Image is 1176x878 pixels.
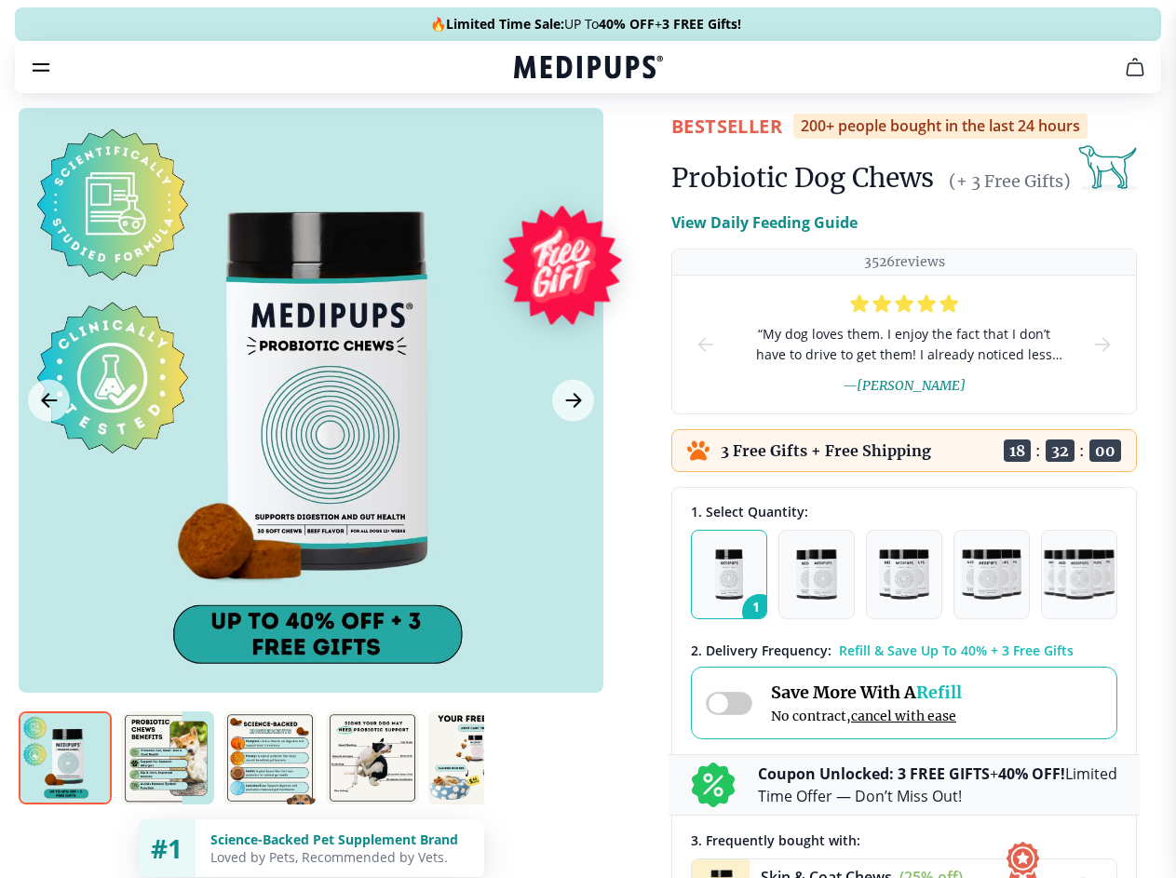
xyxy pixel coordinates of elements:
b: Coupon Unlocked: 3 FREE GIFTS [758,763,990,784]
button: burger-menu [30,56,52,78]
a: Medipups [514,53,663,85]
button: Next Image [552,380,594,422]
span: 1 [742,594,777,629]
span: 32 [1046,439,1075,462]
button: Previous Image [28,380,70,422]
img: Pack of 1 - Natural Dog Supplements [715,549,744,600]
p: 3 Free Gifts + Free Shipping [721,441,931,460]
span: 18 [1004,439,1031,462]
button: cart [1113,45,1157,89]
span: Refill [916,682,962,703]
span: : [1079,441,1085,460]
p: 3526 reviews [864,253,945,271]
span: #1 [151,831,182,866]
div: 1. Select Quantity: [691,503,1117,520]
h1: Probiotic Dog Chews [671,161,934,195]
img: Probiotic Dog Chews | Natural Dog Supplements [19,711,112,804]
img: Probiotic Dog Chews | Natural Dog Supplements [428,711,521,804]
span: cancel with ease [851,708,956,724]
span: Refill & Save Up To 40% + 3 Free Gifts [839,642,1074,659]
p: View Daily Feeding Guide [671,211,858,234]
img: Pack of 4 - Natural Dog Supplements [962,549,1021,600]
span: No contract, [771,708,962,724]
button: prev-slide [695,276,717,413]
button: next-slide [1091,276,1114,413]
img: Pack of 3 - Natural Dog Supplements [879,549,929,600]
span: (+ 3 Free Gifts) [949,170,1071,192]
img: Probiotic Dog Chews | Natural Dog Supplements [326,711,419,804]
img: Pack of 2 - Natural Dog Supplements [796,549,837,600]
b: 40% OFF! [998,763,1065,784]
span: 2 . Delivery Frequency: [691,642,831,659]
span: 3 . Frequently bought with: [691,831,860,849]
div: 200+ people bought in the last 24 hours [793,114,1088,139]
span: “ My dog loves them. I enjoy the fact that I don’t have to drive to get them! I already noticed l... [747,324,1061,365]
div: Science-Backed Pet Supplement Brand [210,831,469,848]
button: 1 [691,530,767,619]
img: Probiotic Dog Chews | Natural Dog Supplements [121,711,214,804]
img: Probiotic Dog Chews | Natural Dog Supplements [223,711,317,804]
span: BestSeller [671,114,782,139]
span: Save More With A [771,682,962,703]
div: Loved by Pets, Recommended by Vets. [210,848,469,866]
span: : [1035,441,1041,460]
span: 🔥 UP To + [430,15,741,34]
img: Pack of 5 - Natural Dog Supplements [1044,549,1115,600]
span: — [PERSON_NAME] [843,377,966,394]
span: 00 [1089,439,1121,462]
p: + Limited Time Offer — Don’t Miss Out! [758,763,1117,807]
